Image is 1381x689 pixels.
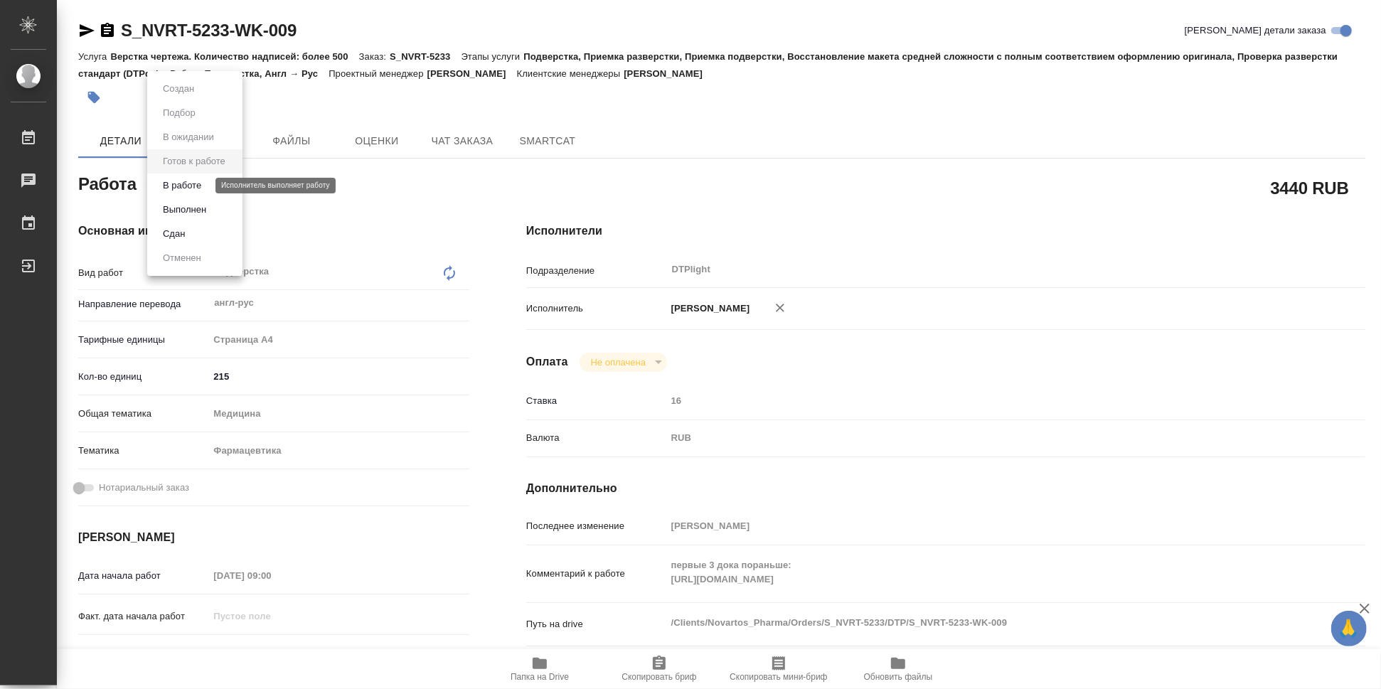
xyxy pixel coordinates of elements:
[159,81,198,97] button: Создан
[159,105,200,121] button: Подбор
[159,202,210,218] button: Выполнен
[159,250,206,266] button: Отменен
[159,178,206,193] button: В работе
[159,154,230,169] button: Готов к работе
[159,129,218,145] button: В ожидании
[159,226,189,242] button: Сдан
